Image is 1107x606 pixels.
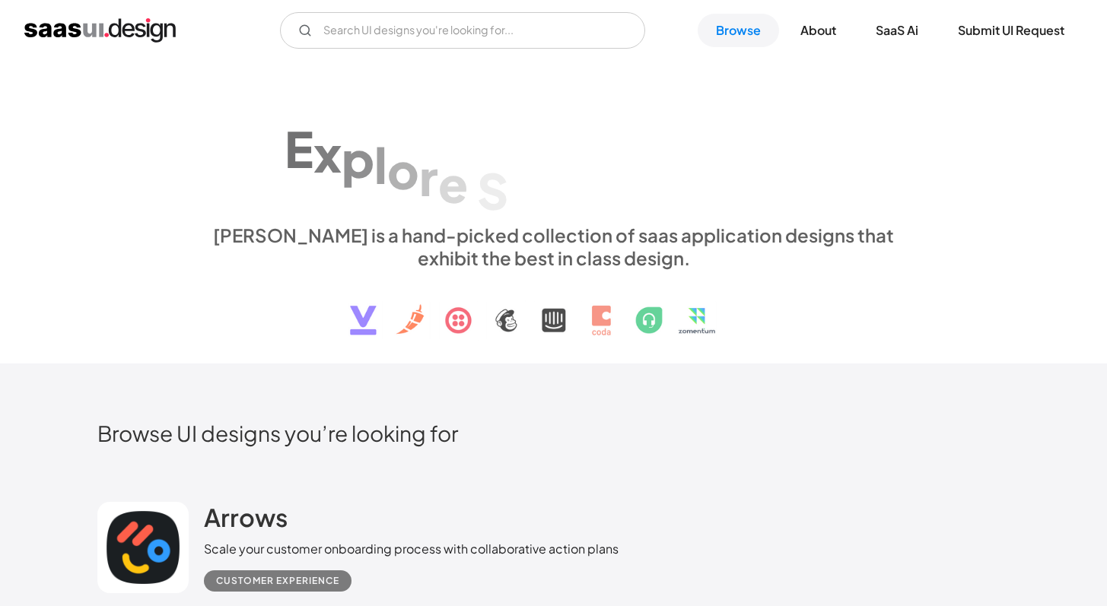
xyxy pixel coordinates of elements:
[97,420,1010,446] h2: Browse UI designs you’re looking for
[940,14,1083,47] a: Submit UI Request
[24,18,176,43] a: home
[438,154,468,213] div: e
[419,148,438,206] div: r
[204,540,619,558] div: Scale your customer onboarding process with collaborative action plans
[285,119,313,178] div: E
[342,129,374,188] div: p
[374,135,387,194] div: l
[313,124,342,182] div: x
[204,502,288,532] h2: Arrows
[698,14,779,47] a: Browse
[477,161,508,220] div: S
[216,572,339,590] div: Customer Experience
[857,14,937,47] a: SaaS Ai
[323,269,784,348] img: text, icon, saas logo
[782,14,854,47] a: About
[204,91,904,208] h1: Explore SaaS UI design patterns & interactions.
[204,224,904,269] div: [PERSON_NAME] is a hand-picked collection of saas application designs that exhibit the best in cl...
[280,12,645,49] form: Email Form
[204,502,288,540] a: Arrows
[280,12,645,49] input: Search UI designs you're looking for...
[387,141,419,199] div: o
